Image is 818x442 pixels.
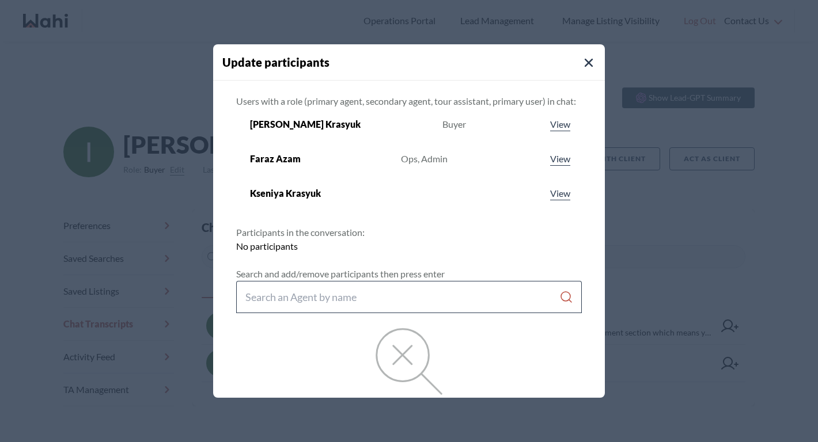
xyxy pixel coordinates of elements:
[401,152,448,166] div: Ops, Admin
[236,267,582,281] p: Search and add/remove participants then press enter
[236,241,298,252] span: No participants
[548,186,573,200] a: View profile
[582,56,596,70] button: Close Modal
[250,152,301,166] span: Faraz Azam
[236,227,365,238] span: Participants in the conversation:
[442,117,466,131] div: Buyer
[245,287,559,307] input: Search input
[236,96,576,106] span: Users with a role (primary agent, secondary agent, tour assistant, primary user) in chat:
[250,117,361,131] span: [PERSON_NAME] Krasyuk
[548,117,573,131] a: View profile
[250,186,321,200] span: Kseniya Krasyuk
[548,152,573,166] a: View profile
[222,54,605,71] h4: Update participants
